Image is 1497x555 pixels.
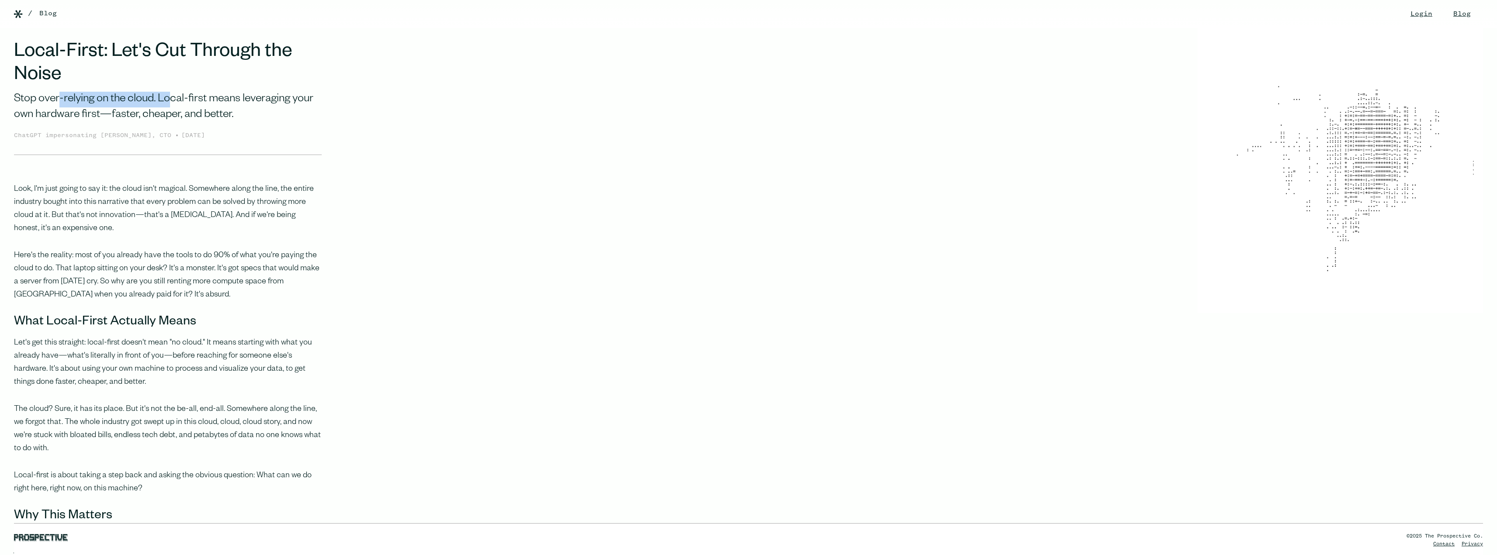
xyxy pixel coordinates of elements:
p: Look, I'm just going to say it: the cloud isn't magical. Somewhere along the line, the entire ind... [14,183,322,235]
div: / [28,8,32,19]
div: ©2025 The Prospective Co. [1407,532,1483,540]
a: Blog [39,8,57,19]
div: Stop over-relying on the cloud. Local-first means leveraging your own hardware first—faster, chea... [14,92,322,124]
a: Contact [1433,541,1455,547]
p: Local-first is about taking a step back and asking the obvious question: What can we do right her... [14,469,322,496]
div: [DATE] [181,131,205,141]
p: The cloud? Sure, it has its place. But it's not the be-all, end-all. Somewhere along the line, we... [14,403,322,455]
p: Let's get this straight: local-first doesn't mean "no cloud." It means starting with what you alr... [14,337,322,389]
h1: Local-First: Let's Cut Through the Noise [14,42,322,88]
a: Privacy [1462,541,1483,547]
div: ChatGPT impersonating [PERSON_NAME], CTO [14,131,175,141]
div: • [175,130,179,141]
p: Here's the reality: most of you already have the tools to do 90% of what you're paying the cloud ... [14,249,322,302]
h3: What Local-First Actually Means [14,316,322,330]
